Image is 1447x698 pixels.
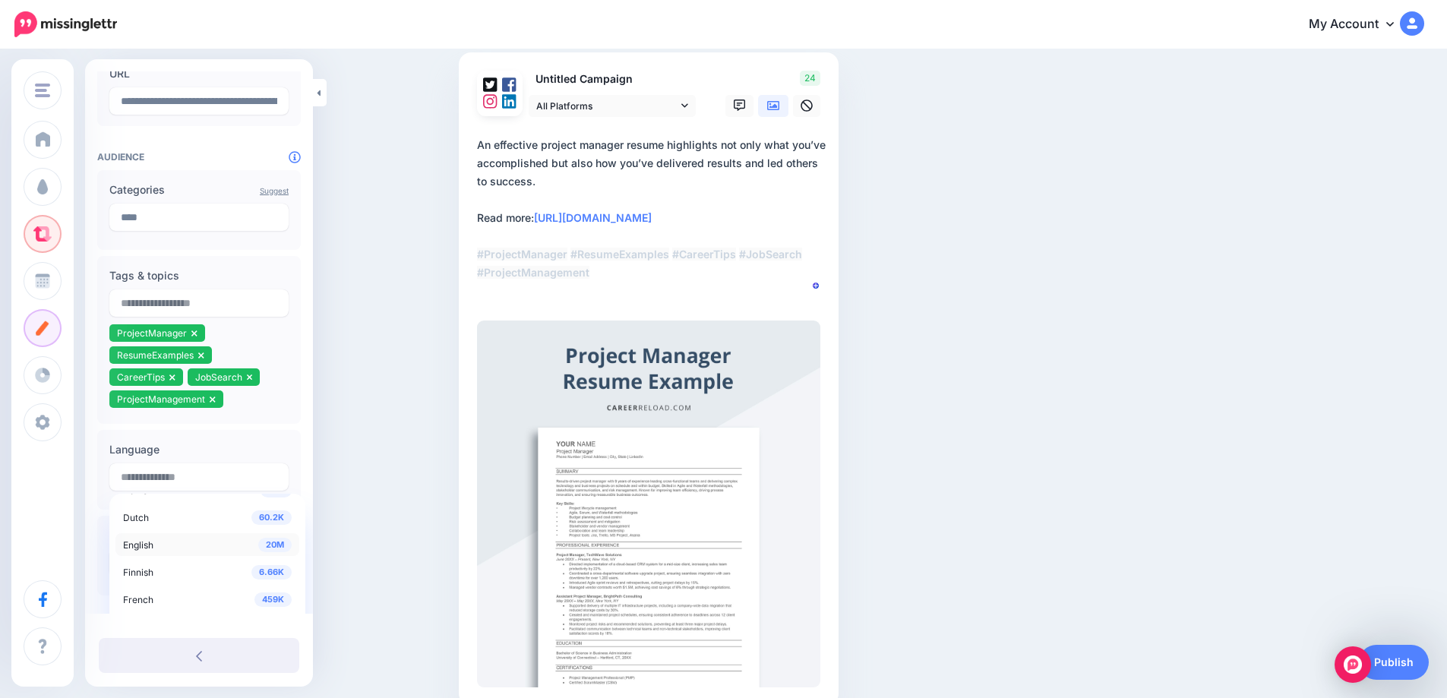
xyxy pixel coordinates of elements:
label: URL [109,65,289,83]
h4: Audience [97,151,301,163]
div: Open Intercom Messenger [1335,646,1371,683]
span: All Platforms [536,98,678,114]
span: English [123,539,153,551]
label: Categories [109,181,289,199]
span: 60.2K [251,510,292,525]
p: Untitled Campaign [529,71,697,88]
span: Dutch [123,512,149,523]
span: Finnish [123,567,153,578]
a: My Account [1294,6,1424,43]
textarea: To enrich screen reader interactions, please activate Accessibility in Grammarly extension settings [477,136,826,300]
img: Missinglettr [14,11,117,37]
label: Tags & topics [109,267,289,285]
a: 459K French [115,588,299,611]
span: ProjectManagement [117,393,205,405]
img: menu.png [35,84,50,97]
label: Language [109,441,289,459]
span: 20M [258,538,292,552]
a: 60.2K Dutch [115,506,299,529]
div: An effective project manager resume highlights not only what you’ve accomplished but also how you... [477,136,826,282]
span: ResumeExamples [117,349,194,361]
span: 459K [254,592,292,607]
a: Publish [1359,645,1429,680]
a: All Platforms [529,95,696,117]
span: 6.66K [251,565,292,580]
a: 6.66K Finnish [115,561,299,583]
a: Suggest [260,186,289,195]
span: French [123,594,153,605]
img: HVKK9IK31PMIPMRM3X92S8996KD183DD.jpg [477,321,820,687]
a: 20M English [115,533,299,556]
span: 24 [800,71,820,86]
span: ProjectManager [117,327,187,339]
span: JobSearch [195,371,242,383]
span: CareerTips [117,371,165,383]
